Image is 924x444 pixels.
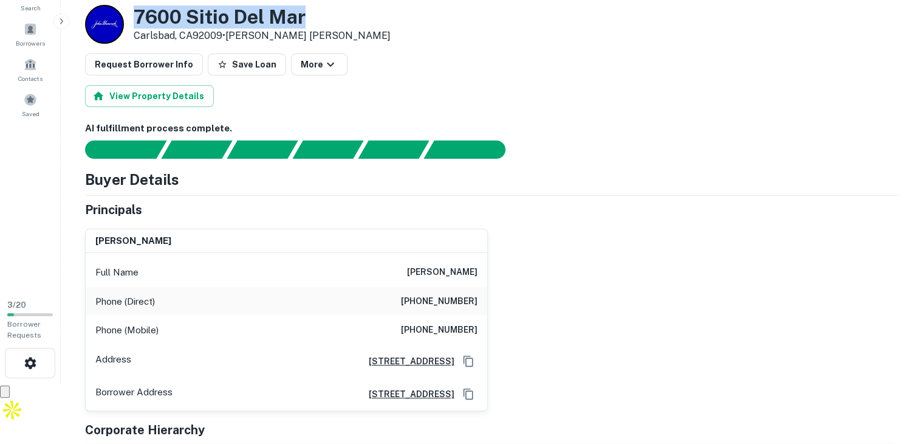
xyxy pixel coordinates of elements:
span: Contacts [18,74,43,83]
span: 3 / 20 [7,300,26,310]
h4: Buyer Details [85,168,179,190]
button: More [291,54,347,75]
h6: AI fulfillment process complete. [85,122,900,136]
p: Phone (Direct) [95,294,155,309]
a: [STREET_ADDRESS] [359,355,454,368]
h3: 7600 Sitio Del Mar [134,5,391,29]
div: Sending borrower request to AI... [70,140,162,159]
div: Your request is received and processing... [161,140,232,159]
p: Carlsbad, CA92009 • [134,29,391,43]
span: Saved [22,109,39,119]
a: Contacts [4,53,57,86]
button: Request Borrower Info [85,54,203,75]
p: Full Name [95,265,139,280]
div: AI fulfillment process complete. [424,140,520,159]
iframe: Chat Widget [863,308,924,366]
h6: [PERSON_NAME] [407,265,477,280]
a: Saved [4,88,57,121]
div: Principals found, still searching for contact information. This may take time... [358,140,429,159]
button: Copy Address [459,352,477,370]
h6: [PHONE_NUMBER] [401,323,477,338]
button: View Property Details [85,85,214,107]
span: Search [21,3,41,13]
span: Borrower Requests [7,320,41,339]
a: Borrowers [4,18,57,50]
p: Phone (Mobile) [95,323,159,338]
h6: [PHONE_NUMBER] [401,294,477,309]
div: Documents found, AI parsing details... [227,140,298,159]
span: Borrowers [16,38,45,48]
div: Principals found, AI now looking for contact information... [292,140,363,159]
h5: Corporate Hierarchy [85,421,205,439]
h6: [PERSON_NAME] [95,234,171,248]
h5: Principals [85,201,142,219]
a: [PERSON_NAME] [PERSON_NAME] [225,30,391,41]
p: Address [95,352,131,370]
button: Save Loan [208,54,286,75]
